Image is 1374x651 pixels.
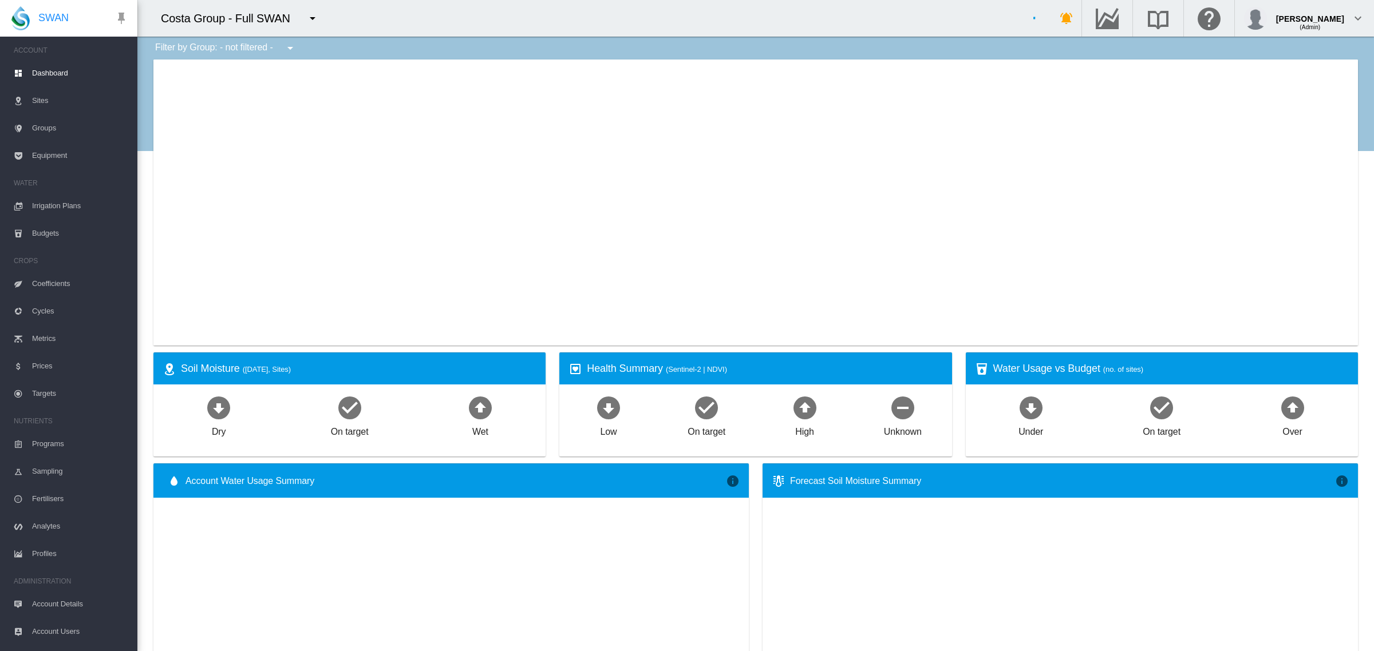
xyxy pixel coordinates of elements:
img: SWAN-Landscape-Logo-Colour-drop.png [11,6,30,30]
span: Programs [32,430,128,458]
span: Cycles [32,297,128,325]
button: icon-menu-down [279,37,302,59]
span: Sampling [32,458,128,485]
div: Health Summary [587,362,942,376]
span: NUTRIENTS [14,412,128,430]
span: Account Users [32,618,128,645]
md-icon: icon-checkbox-marked-circle [693,394,720,421]
md-icon: icon-arrow-up-bold-circle [467,394,494,421]
md-icon: icon-arrow-up-bold-circle [1279,394,1306,421]
span: Coefficients [32,270,128,297]
div: Water Usage vs Budget [993,362,1349,376]
md-icon: icon-bell-ring [1060,11,1073,25]
md-icon: icon-checkbox-marked-circle [1148,394,1175,421]
span: SWAN [38,11,69,25]
span: (Admin) [1300,24,1320,30]
md-icon: icon-water [167,474,181,488]
span: Irrigation Plans [32,192,128,220]
span: ADMINISTRATION [14,572,128,590]
span: Profiles [32,540,128,567]
md-icon: icon-menu-down [306,11,319,25]
md-icon: icon-minus-circle [889,394,917,421]
div: Low [600,421,617,438]
md-icon: icon-arrow-down-bold-circle [1017,394,1045,421]
md-icon: icon-information [1335,474,1349,488]
span: Analytes [32,513,128,540]
button: icon-menu-down [301,7,324,30]
span: Sites [32,87,128,114]
md-icon: icon-arrow-down-bold-circle [205,394,232,421]
span: Prices [32,352,128,380]
div: Unknown [884,421,922,438]
span: (Sentinel-2 | NDVI) [666,365,727,374]
div: On target [1143,421,1180,438]
span: ([DATE], Sites) [243,365,291,374]
span: CROPS [14,252,128,270]
span: Metrics [32,325,128,352]
md-icon: Go to the Data Hub [1093,11,1121,25]
md-icon: icon-thermometer-lines [772,474,785,488]
md-icon: icon-heart-box-outline [568,362,582,376]
span: Targets [32,380,128,407]
md-icon: Click here for help [1195,11,1223,25]
md-icon: icon-arrow-down-bold-circle [595,394,622,421]
img: profile.jpg [1244,7,1267,30]
md-icon: icon-menu-down [283,41,297,55]
md-icon: icon-information [726,474,740,488]
md-icon: icon-arrow-up-bold-circle [791,394,819,421]
span: Dashboard [32,59,128,87]
span: Budgets [32,220,128,247]
div: Over [1282,421,1302,438]
md-icon: icon-chevron-down [1351,11,1365,25]
span: Fertilisers [32,485,128,513]
span: WATER [14,174,128,192]
div: Filter by Group: - not filtered - [147,37,305,59]
div: Soil Moisture [181,362,536,376]
span: Account Water Usage Summary [185,475,726,487]
div: High [795,421,814,438]
span: Groups [32,114,128,142]
div: On target [331,421,369,438]
div: Costa Group - Full SWAN [161,10,301,26]
div: On target [688,421,725,438]
div: Dry [212,421,226,438]
span: (no. of sites) [1103,365,1143,374]
span: Account Details [32,590,128,618]
span: ACCOUNT [14,41,128,59]
div: [PERSON_NAME] [1276,9,1344,20]
md-icon: icon-cup-water [975,362,989,376]
md-icon: icon-pin [114,11,128,25]
div: Wet [472,421,488,438]
button: icon-bell-ring [1055,7,1078,30]
md-icon: Search the knowledge base [1144,11,1172,25]
div: Forecast Soil Moisture Summary [790,475,1335,487]
div: Under [1018,421,1043,438]
md-icon: icon-map-marker-radius [163,362,176,376]
span: Equipment [32,142,128,169]
md-icon: icon-checkbox-marked-circle [336,394,364,421]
